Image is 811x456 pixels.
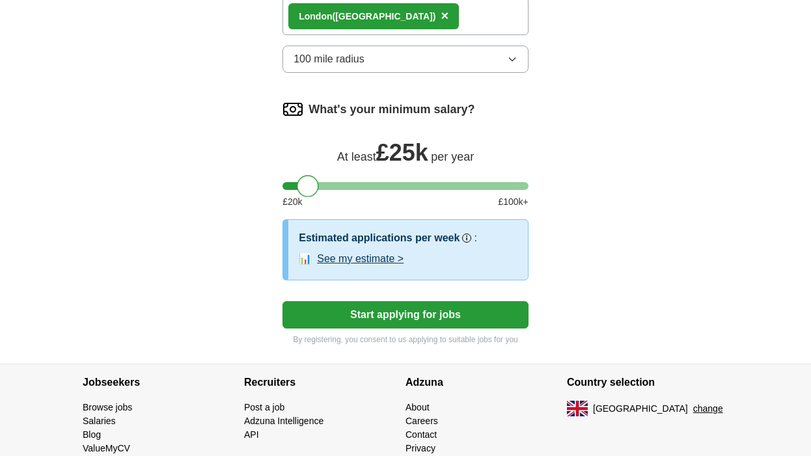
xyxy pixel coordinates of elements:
span: £ 25k [376,139,428,166]
button: 100 mile radius [282,46,529,73]
button: × [441,7,448,26]
a: Contact [405,429,437,440]
img: salary.png [282,99,303,120]
strong: Lon [299,11,316,21]
button: Start applying for jobs [282,301,529,329]
a: Browse jobs [83,402,132,412]
span: At least [337,150,376,163]
a: Adzuna Intelligence [244,416,323,426]
span: ([GEOGRAPHIC_DATA]) [333,11,436,21]
a: Salaries [83,416,116,426]
h3: Estimated applications per week [299,230,460,246]
span: £ 20 k [282,195,302,209]
a: Privacy [405,443,435,453]
h3: : [474,230,476,246]
a: Blog [83,429,101,440]
span: 📊 [299,251,312,267]
a: Post a job [244,402,284,412]
a: Careers [405,416,438,426]
img: UK flag [567,401,588,416]
label: What's your minimum salary? [309,101,474,118]
a: ValueMyCV [83,443,130,453]
span: 100 mile radius [294,51,364,67]
div: don [299,10,435,23]
h4: Country selection [567,364,728,401]
button: change [693,402,723,416]
a: API [244,429,259,440]
p: By registering, you consent to us applying to suitable jobs for you [282,334,529,345]
a: About [405,402,430,412]
span: [GEOGRAPHIC_DATA] [593,402,688,416]
button: See my estimate > [317,251,404,267]
span: × [441,8,448,23]
span: per year [431,150,474,163]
